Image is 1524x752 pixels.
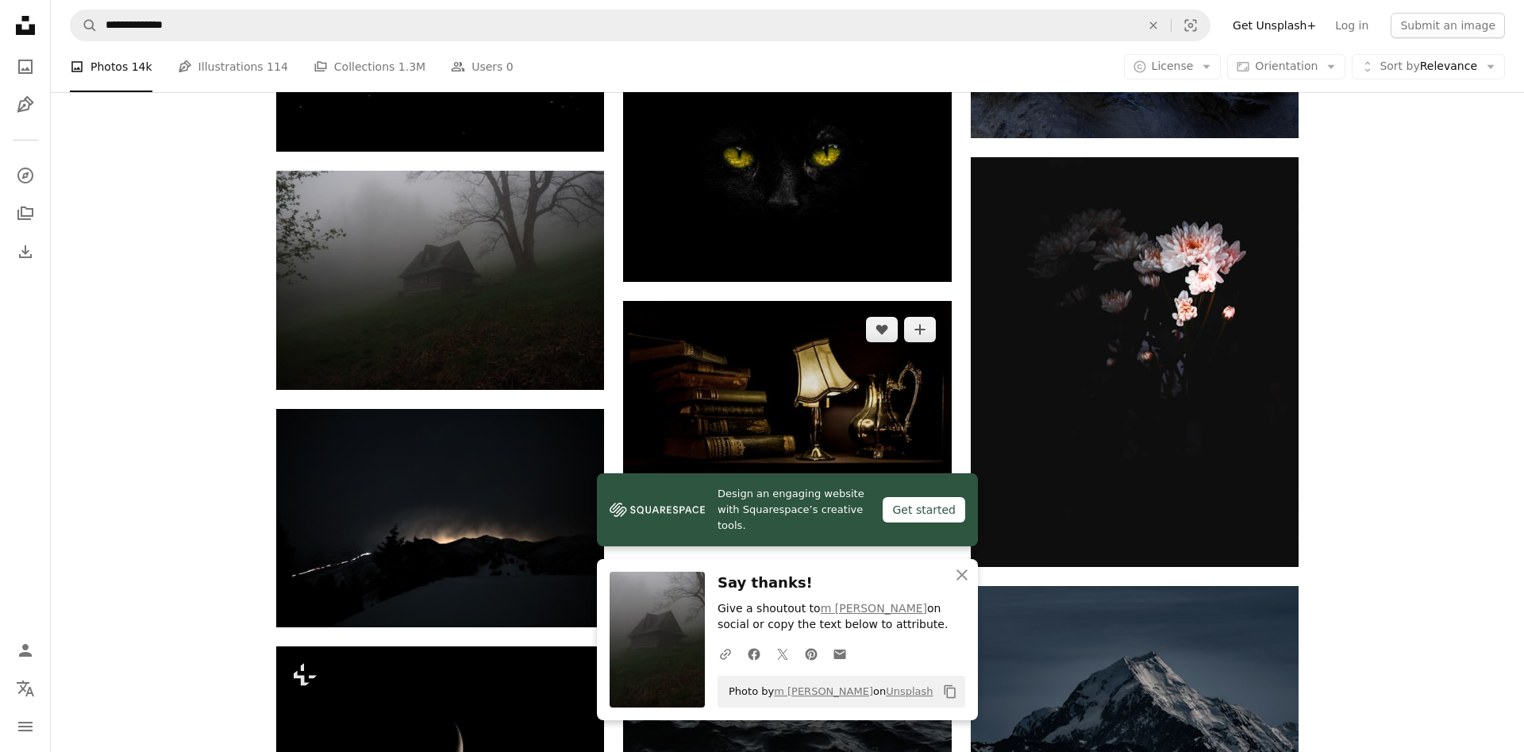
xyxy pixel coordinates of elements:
a: snow covered mountain during nighttime [971,696,1299,710]
button: Sort byRelevance [1352,54,1505,79]
button: Submit an image [1391,13,1505,38]
button: Add to Collection [904,317,936,342]
button: Clear [1136,10,1171,40]
a: Illustrations 114 [178,41,288,92]
a: turned on desk lamp beside pile of books [623,415,951,430]
a: Collections 1.3M [314,41,425,92]
a: Illustrations [10,89,41,121]
a: Download History [10,236,41,268]
div: Get started [883,497,965,523]
a: white petaled flower [971,355,1299,369]
a: Explore [10,160,41,191]
a: m [PERSON_NAME] [821,602,927,615]
span: 114 [267,58,288,75]
h3: Say thanks! [718,572,965,595]
p: Give a shoutout to on social or copy the text below to attribute. [718,601,965,633]
span: Relevance [1380,59,1477,75]
img: file-1606177908946-d1eed1cbe4f5image [610,498,705,522]
a: Share on Pinterest [797,638,825,669]
button: Menu [10,711,41,742]
button: Copy to clipboard [937,678,964,705]
a: Collections [10,198,41,229]
button: Like [866,317,898,342]
a: Share over email [825,638,854,669]
button: License [1124,54,1222,79]
span: Orientation [1255,60,1318,72]
span: 0 [506,58,514,75]
a: Design an engaging website with Squarespace’s creative tools.Get started [597,473,978,546]
span: Sort by [1380,60,1419,72]
a: Unsplash [886,685,933,697]
a: Log in / Sign up [10,634,41,666]
img: silhouette of mountain [276,409,604,627]
a: m [PERSON_NAME] [774,685,873,697]
a: Users 0 [451,41,514,92]
img: gray wooden house covered by fog [276,171,604,389]
img: white petaled flower [971,157,1299,568]
a: Share on Facebook [740,638,768,669]
a: black cat in close up photography [623,162,951,176]
form: Find visuals sitewide [70,10,1210,41]
span: Photo by on [721,679,933,704]
a: Share on Twitter [768,638,797,669]
span: License [1152,60,1194,72]
span: Design an engaging website with Squarespace’s creative tools. [718,486,870,534]
button: Language [10,673,41,704]
button: Orientation [1227,54,1345,79]
button: Visual search [1172,10,1210,40]
img: turned on desk lamp beside pile of books [623,301,951,544]
a: Photos [10,51,41,83]
button: Search Unsplash [71,10,98,40]
a: silhouette of mountain [276,511,604,525]
a: Log in [1326,13,1378,38]
a: Home — Unsplash [10,10,41,44]
a: Get Unsplash+ [1223,13,1326,38]
span: 1.3M [398,58,425,75]
img: black cat in close up photography [623,57,951,283]
a: gray wooden house covered by fog [276,272,604,287]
